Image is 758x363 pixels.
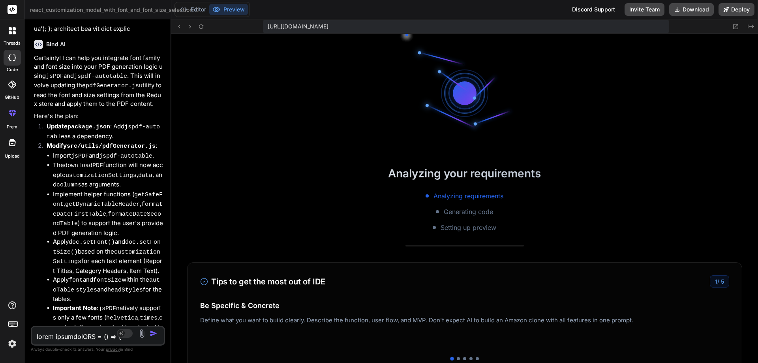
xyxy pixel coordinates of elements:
code: doc.setFont() [69,239,115,246]
code: times [140,315,158,322]
div: / [710,275,729,288]
img: icon [150,329,158,337]
code: formateDateFirstTable [53,201,163,218]
h6: Bind AI [46,40,66,48]
img: attachment [137,329,146,338]
span: Analyzing requirements [433,191,503,201]
span: Generating code [444,207,493,216]
button: Deploy [719,3,754,16]
strong: Important Note [53,304,97,312]
h2: Analyzing your requirements [171,165,758,182]
li: The function will now accept , , and as arguments. [53,161,163,190]
span: react_customization_modal_with_font_and_font_size_selection [30,6,200,14]
label: Upload [5,153,20,160]
label: threads [4,40,21,47]
code: styles [76,287,97,293]
li: : Add as a dependency. [40,122,163,141]
li: Import and . [53,151,163,161]
code: jspdf-autotable [74,73,127,80]
code: autoTable [53,277,160,293]
code: doc.setFontSize() [53,239,161,256]
button: Invite Team [625,3,664,16]
code: src/utils/pdfGenerator.js [67,143,156,150]
code: jsPDF [46,73,64,80]
button: Preview [209,4,248,15]
p: Certainly! I can help you integrate font family and font size into your PDF generation logic usin... [34,54,163,109]
p: Always double-check its answers. Your in Bind [31,346,165,353]
span: [URL][DOMAIN_NAME] [268,23,328,30]
code: columns [56,182,81,188]
code: getDynamicTableHeader [65,201,140,208]
code: downloadPDF [64,162,103,169]
p: Here's the plan: [34,112,163,121]
span: 5 [721,278,724,285]
label: prem [7,124,17,130]
li: Apply and within the and for the tables. [53,275,163,304]
li: Implement helper functions ( , , , ) to support the user's provided PDF generation logic. [53,190,163,238]
div: Discord Support [567,3,620,16]
h4: Be Specific & Concrete [200,300,729,311]
code: pdfGenerator.js [86,83,139,89]
button: Download [669,3,714,16]
code: helvetica [106,315,138,322]
li: Apply and based on the for each text element (Report Titles, Category Headers, Item Text). [53,237,163,275]
strong: Modify [47,142,156,149]
code: customizationSettings [62,172,137,179]
button: Editor [176,4,209,15]
code: data [138,172,152,179]
span: privacy [106,347,120,352]
span: Setting up preview [441,223,496,232]
code: font [69,277,83,284]
code: jspdf-autotable [47,124,160,140]
h3: Tips to get the most out of IDE [200,276,325,288]
label: GitHub [5,94,19,101]
code: jsPDF [98,305,116,312]
code: jspdf-autotable [99,153,152,160]
img: settings [6,337,19,350]
code: package.json [68,124,110,130]
code: jsPDF [71,153,89,160]
code: fontSize [93,277,122,284]
code: headStyles [107,287,143,293]
label: code [7,66,18,73]
span: 1 [715,278,717,285]
strong: Update [47,122,110,130]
